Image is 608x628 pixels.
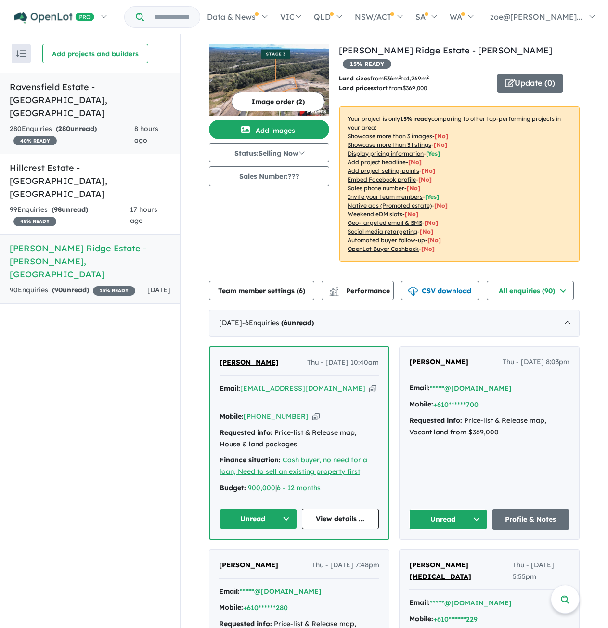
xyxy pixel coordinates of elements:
[401,75,429,82] span: to
[209,310,580,337] div: [DATE]
[10,123,134,146] div: 280 Enquir ies
[146,7,198,27] input: Try estate name, suburb, builder or developer
[58,124,70,133] span: 280
[220,427,379,450] div: Price-list & Release map, House & land packages
[10,242,170,281] h5: [PERSON_NAME] Ridge Estate - [PERSON_NAME] , [GEOGRAPHIC_DATA]
[220,428,272,437] strong: Requested info:
[339,83,490,93] p: start from
[348,245,419,252] u: OpenLot Buyer Cashback
[425,193,439,200] span: [ Yes ]
[209,166,329,186] button: Sales Number:???
[312,411,320,421] button: Copy
[348,202,432,209] u: Native ads (Promoted estate)
[343,59,391,69] span: 15 % READY
[400,115,431,122] b: 15 % ready
[348,176,416,183] u: Embed Facebook profile
[220,456,281,464] strong: Finance situation:
[56,124,97,133] strong: ( unread)
[348,150,424,157] u: Display pricing information
[219,619,272,628] strong: Requested info:
[219,603,243,612] strong: Mobile:
[330,287,338,292] img: line-chart.svg
[147,286,170,294] span: [DATE]
[16,50,26,57] img: sort.svg
[402,84,427,92] u: $ 369,000
[93,286,135,296] span: 15 % READY
[426,150,440,157] span: [ Yes ]
[409,416,462,425] strong: Requested info:
[277,484,321,492] u: 6 - 12 months
[339,106,580,262] p: Your project is only comparing to other top-performing projects in your area: - - - - - - - - - -...
[10,161,170,200] h5: Hillcrest Estate - [GEOGRAPHIC_DATA] , [GEOGRAPHIC_DATA]
[339,74,490,83] p: from
[409,415,569,438] div: Price-list & Release map, Vacant land from $369,000
[220,357,279,368] a: [PERSON_NAME]
[220,384,240,392] strong: Email:
[220,456,367,476] a: Cash buyer, no need for a loan, Need to sell an existing property first
[339,75,370,82] b: Land sizes
[209,281,314,300] button: Team member settings (6)
[409,615,433,623] strong: Mobile:
[422,167,435,174] span: [ No ]
[348,219,422,226] u: Geo-targeted email & SMS
[220,483,379,494] div: |
[244,412,309,420] a: [PHONE_NUMBER]
[399,74,401,79] sup: 2
[322,281,394,300] button: Performance
[408,158,422,166] span: [ No ]
[10,204,130,227] div: 99 Enquir ies
[220,509,297,529] button: Unread
[348,184,404,192] u: Sales phone number
[232,92,324,111] button: Image order (2)
[425,219,438,226] span: [No]
[409,598,430,607] strong: Email:
[281,318,314,327] strong: ( unread)
[421,245,435,252] span: [No]
[434,141,447,148] span: [ No ]
[339,45,552,56] a: [PERSON_NAME] Ridge Estate - [PERSON_NAME]
[134,124,158,144] span: 8 hours ago
[409,400,433,408] strong: Mobile:
[513,560,569,583] span: Thu - [DATE] 5:55pm
[384,75,401,82] u: 536 m
[302,509,379,529] a: View details ...
[54,205,62,214] span: 98
[348,236,425,244] u: Automated buyer follow-up
[312,560,379,571] span: Thu - [DATE] 7:48pm
[420,228,433,235] span: [No]
[348,141,431,148] u: Showcase more than 3 listings
[427,236,441,244] span: [No]
[339,84,374,92] b: Land prices
[331,287,390,295] span: Performance
[13,217,56,226] span: 45 % READY
[348,228,417,235] u: Social media retargeting
[14,12,94,24] img: Openlot PRO Logo White
[52,205,88,214] strong: ( unread)
[307,357,379,368] span: Thu - [DATE] 10:40am
[248,484,275,492] a: 900,000
[42,44,148,63] button: Add projects and builders
[503,356,569,368] span: Thu - [DATE] 8:03pm
[130,205,157,225] span: 17 hours ago
[209,120,329,139] button: Add images
[348,132,432,140] u: Showcase more than 3 images
[219,561,278,569] span: [PERSON_NAME]
[409,356,468,368] a: [PERSON_NAME]
[434,202,448,209] span: [No]
[13,136,57,145] span: 40 % READY
[407,75,429,82] u: 1,269 m
[348,210,402,218] u: Weekend eDM slots
[284,318,287,327] span: 6
[405,210,418,218] span: [No]
[487,281,574,300] button: All enquiries (90)
[209,44,329,116] img: Buchanan Ridge Estate - Buchanan
[219,560,278,571] a: [PERSON_NAME]
[408,287,418,296] img: download icon
[240,384,365,392] a: [EMAIL_ADDRESS][DOMAIN_NAME]
[348,193,423,200] u: Invite your team members
[409,357,468,366] span: [PERSON_NAME]
[299,287,303,295] span: 6
[209,143,329,162] button: Status:Selling Now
